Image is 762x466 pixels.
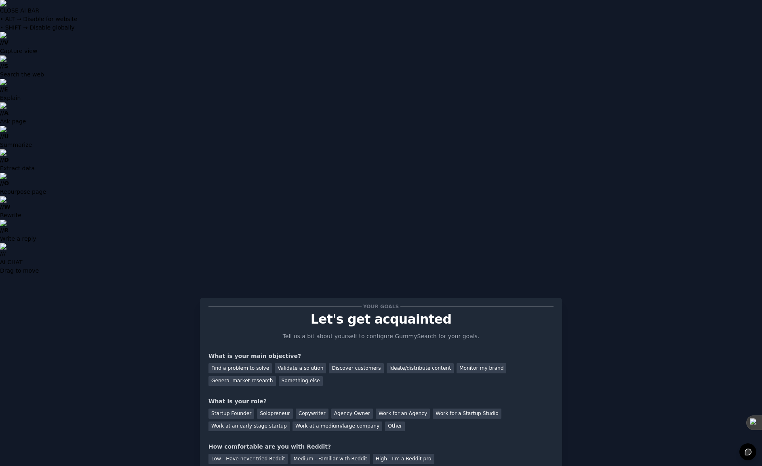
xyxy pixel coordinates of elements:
[362,302,400,311] span: Your goals
[208,352,554,360] div: What is your main objective?
[208,363,272,373] div: Find a problem to solve
[296,409,328,419] div: Copywriter
[275,363,326,373] div: Validate a solution
[279,376,323,386] div: Something else
[331,409,373,419] div: Agency Owner
[290,454,370,464] div: Medium - Familiar with Reddit
[208,376,276,386] div: General market research
[387,363,454,373] div: Ideate/distribute content
[385,422,405,432] div: Other
[257,409,293,419] div: Solopreneur
[208,454,288,464] div: Low - Have never tried Reddit
[373,454,434,464] div: High - I'm a Reddit pro
[376,409,430,419] div: Work for an Agency
[208,422,290,432] div: Work at an early stage startup
[208,312,554,326] p: Let's get acquainted
[279,332,483,341] p: Tell us a bit about yourself to configure GummySearch for your goals.
[433,409,501,419] div: Work for a Startup Studio
[208,409,254,419] div: Startup Founder
[457,363,506,373] div: Monitor my brand
[329,363,383,373] div: Discover customers
[293,422,382,432] div: Work at a medium/large company
[208,443,554,451] div: How comfortable are you with Reddit?
[208,397,554,406] div: What is your role?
